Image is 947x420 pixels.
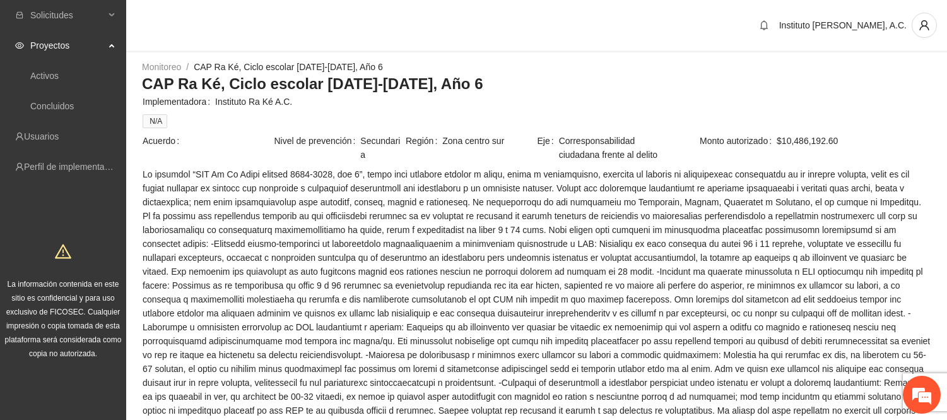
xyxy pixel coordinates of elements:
[143,114,167,128] span: N/A
[30,101,74,111] a: Concluidos
[912,13,937,38] button: user
[700,134,777,148] span: Monto autorizado
[194,62,383,72] a: CAP Ra Ké, Ciclo escolar [DATE]-[DATE], Año 6
[30,71,59,81] a: Activos
[143,95,215,109] span: Implementadora
[24,131,59,141] a: Usuarios
[779,20,907,30] span: Instituto [PERSON_NAME], A.C.
[5,280,122,358] span: La información contenida en este sitio es confidencial y para uso exclusivo de FICOSEC. Cualquier...
[360,134,404,162] span: Secundaria
[215,95,931,109] span: Instituto Ra Ké A.C.
[406,134,442,148] span: Región
[538,134,559,162] span: Eje
[30,3,105,28] span: Solicitudes
[15,11,24,20] span: inbox
[30,33,105,58] span: Proyectos
[754,15,774,35] button: bell
[143,134,184,148] span: Acuerdo
[142,62,181,72] a: Monitoreo
[142,74,931,94] h3: CAP Ra Ké, Ciclo escolar [DATE]-[DATE], Año 6
[274,134,361,162] span: Nivel de prevención
[755,20,773,30] span: bell
[55,243,71,260] span: warning
[442,134,536,148] span: Zona centro sur
[15,41,24,50] span: eye
[24,162,122,172] a: Perfil de implementadora
[777,134,931,148] span: $10,486,192.60
[559,134,668,162] span: Corresponsabilidad ciudadana frente al delito
[186,62,189,72] span: /
[912,20,936,31] span: user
